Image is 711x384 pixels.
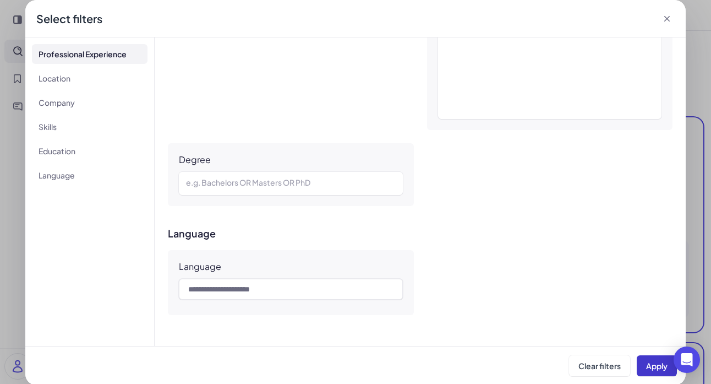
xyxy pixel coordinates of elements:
span: Apply [646,361,668,371]
button: Clear filters [569,355,630,376]
button: Apply [637,355,677,376]
span: Clear filters [578,361,621,371]
li: Company [32,93,147,112]
div: Language [179,261,221,272]
h3: Language [168,228,672,239]
div: Select filters [36,11,102,26]
li: Skills [32,117,147,137]
li: Location [32,68,147,88]
div: Degree [179,154,211,165]
li: Language [32,165,147,185]
div: Open Intercom Messenger [674,347,700,373]
li: Professional Experience [32,44,147,64]
li: Education [32,141,147,161]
